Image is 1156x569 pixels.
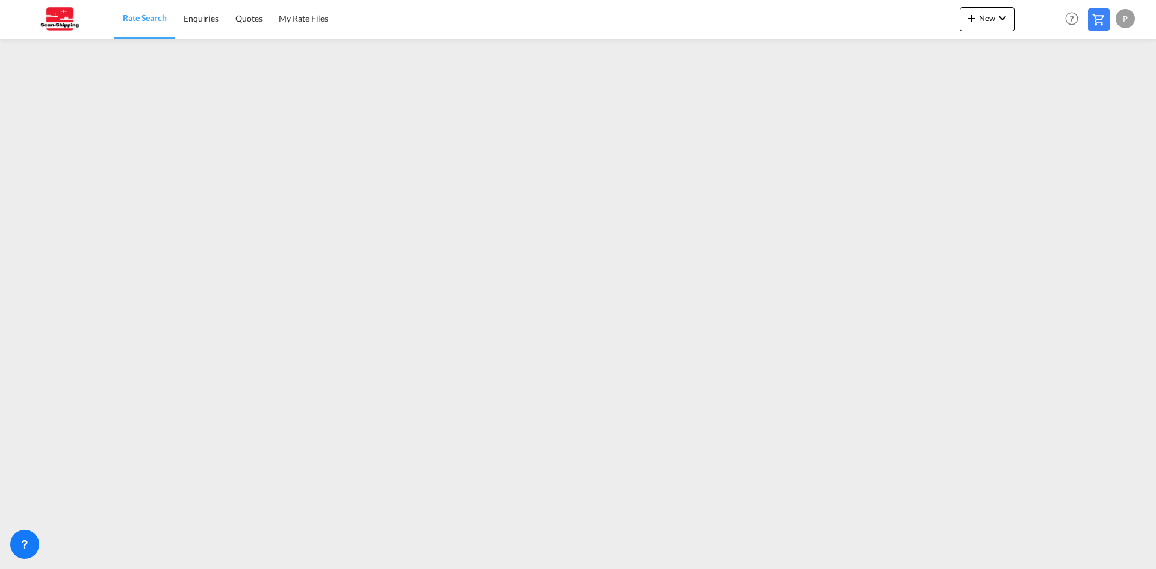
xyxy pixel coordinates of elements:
[235,13,262,23] span: Quotes
[995,11,1010,25] md-icon: icon-chevron-down
[184,13,219,23] span: Enquiries
[960,7,1015,31] button: icon-plus 400-fgNewicon-chevron-down
[965,11,979,25] md-icon: icon-plus 400-fg
[1116,9,1135,28] div: P
[965,13,1010,23] span: New
[123,13,167,23] span: Rate Search
[279,13,328,23] span: My Rate Files
[1061,8,1088,30] div: Help
[1061,8,1082,29] span: Help
[18,5,99,33] img: 123b615026f311ee80dabbd30bc9e10f.jpg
